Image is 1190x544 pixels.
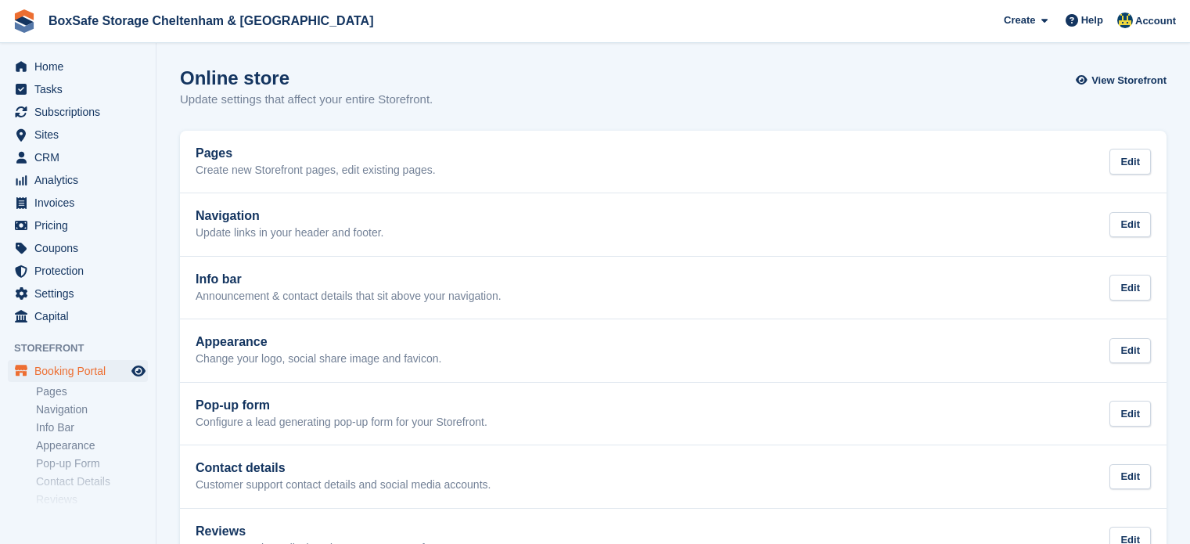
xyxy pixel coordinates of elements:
div: Edit [1109,338,1151,364]
p: Customer support contact details and social media accounts. [196,478,491,492]
a: menu [8,283,148,304]
h2: Reviews [196,524,447,539]
a: Navigation [36,402,148,417]
span: View Storefront [1091,73,1167,88]
a: menu [8,146,148,168]
a: Navigation Update links in your header and footer. Edit [180,193,1167,256]
span: Invoices [34,192,128,214]
a: menu [8,101,148,123]
a: menu [8,56,148,77]
a: Pages [36,384,148,399]
a: Appearance [36,438,148,453]
span: Sites [34,124,128,146]
a: menu [8,214,148,236]
h2: Appearance [196,335,441,349]
div: Edit [1109,401,1151,427]
div: Edit [1109,464,1151,490]
h2: Navigation [196,209,384,223]
span: Subscriptions [34,101,128,123]
a: Info bar Announcement & contact details that sit above your navigation. Edit [180,257,1167,319]
h2: Info bar [196,272,502,286]
a: Contact Details [36,474,148,489]
a: Appearance Change your logo, social share image and favicon. Edit [180,319,1167,382]
h2: Pop-up form [196,398,487,413]
a: View Storefront [1080,67,1167,93]
span: Storefront [14,340,156,356]
p: Update links in your header and footer. [196,226,384,240]
a: Pop-up Form [36,456,148,471]
h2: Contact details [196,461,491,475]
a: Pages Create new Storefront pages, edit existing pages. Edit [180,131,1167,193]
span: Create [1004,13,1035,28]
span: Booking Portal [34,360,128,382]
a: Preview store [129,362,148,380]
a: menu [8,78,148,100]
p: Change your logo, social share image and favicon. [196,352,441,366]
span: Tasks [34,78,128,100]
a: Pop-up form Configure a lead generating pop-up form for your Storefront. Edit [180,383,1167,445]
a: menu [8,124,148,146]
span: Coupons [34,237,128,259]
h2: Pages [196,146,436,160]
a: menu [8,360,148,382]
p: Configure a lead generating pop-up form for your Storefront. [196,416,487,430]
p: Update settings that affect your entire Storefront. [180,91,433,109]
div: Edit [1109,149,1151,175]
a: menu [8,192,148,214]
span: Account [1135,13,1176,29]
img: Kim Virabi [1117,13,1133,28]
a: menu [8,260,148,282]
a: menu [8,169,148,191]
span: Home [34,56,128,77]
p: Announcement & contact details that sit above your navigation. [196,290,502,304]
span: Analytics [34,169,128,191]
span: CRM [34,146,128,168]
a: menu [8,237,148,259]
p: Create new Storefront pages, edit existing pages. [196,164,436,178]
span: Settings [34,283,128,304]
img: stora-icon-8386f47178a22dfd0bd8f6a31ec36ba5ce8667c1dd55bd0f319d3a0aa187defe.svg [13,9,36,33]
span: Help [1081,13,1103,28]
div: Edit [1109,212,1151,238]
span: Protection [34,260,128,282]
span: Pricing [34,214,128,236]
a: menu [8,305,148,327]
a: Contact details Customer support contact details and social media accounts. Edit [180,445,1167,508]
a: Reviews [36,492,148,507]
div: Edit [1109,275,1151,301]
span: Capital [34,305,128,327]
a: Info Bar [36,420,148,435]
a: BoxSafe Storage Cheltenham & [GEOGRAPHIC_DATA] [42,8,379,34]
h1: Online store [180,67,433,88]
